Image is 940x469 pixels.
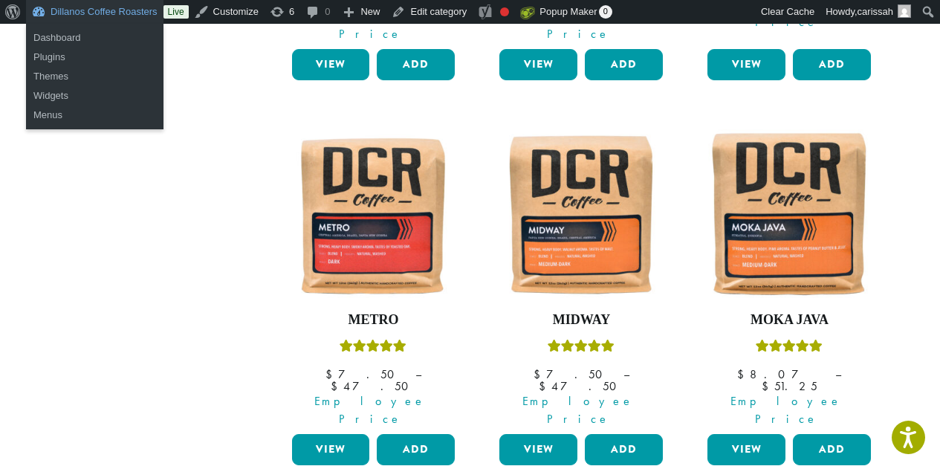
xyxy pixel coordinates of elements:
[499,49,577,80] a: View
[698,392,875,428] span: Employee Price
[793,49,871,80] button: Add
[26,106,163,125] a: Menus
[26,48,163,67] a: Plugins
[331,378,415,394] bdi: 47.50
[288,129,458,300] img: Metro-12oz-300x300.jpg
[496,129,667,300] img: Midway-12oz-300x300.jpg
[585,434,663,465] button: Add
[331,378,343,394] span: $
[500,7,509,16] div: Needs improvement
[26,28,163,48] a: Dashboard
[26,62,163,129] ul: Dillanos Coffee Roasters
[539,378,551,394] span: $
[756,337,823,360] div: Rated 5.00 out of 5
[288,312,459,329] h4: Metro
[762,378,817,394] bdi: 51.25
[534,366,609,382] bdi: 7.50
[499,434,577,465] a: View
[539,378,623,394] bdi: 47.50
[26,24,163,71] ul: Dillanos Coffee Roasters
[496,312,667,329] h4: Midway
[282,7,459,43] span: Employee Price
[858,6,893,17] span: carissah
[835,366,841,382] span: –
[623,366,629,382] span: –
[707,49,785,80] a: View
[490,392,667,428] span: Employee Price
[793,434,871,465] button: Add
[26,86,163,106] a: Widgets
[282,392,459,428] span: Employee Price
[534,366,546,382] span: $
[599,5,612,19] span: 0
[496,129,667,428] a: MidwayRated 5.00 out of 5 Employee Price
[490,7,667,43] span: Employee Price
[704,312,875,329] h4: Moka Java
[377,49,455,80] button: Add
[292,434,370,465] a: View
[707,434,785,465] a: View
[737,366,821,382] bdi: 8.07
[737,366,750,382] span: $
[340,337,406,360] div: Rated 5.00 out of 5
[704,129,875,300] img: Moka-Java-12oz-300x300.jpg
[288,129,459,428] a: MetroRated 5.00 out of 5 Employee Price
[762,378,774,394] span: $
[415,366,421,382] span: –
[377,434,455,465] button: Add
[585,49,663,80] button: Add
[325,366,401,382] bdi: 7.50
[548,337,615,360] div: Rated 5.00 out of 5
[704,129,875,428] a: Moka JavaRated 5.00 out of 5 Employee Price
[163,5,189,19] a: Live
[26,67,163,86] a: Themes
[292,49,370,80] a: View
[325,366,338,382] span: $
